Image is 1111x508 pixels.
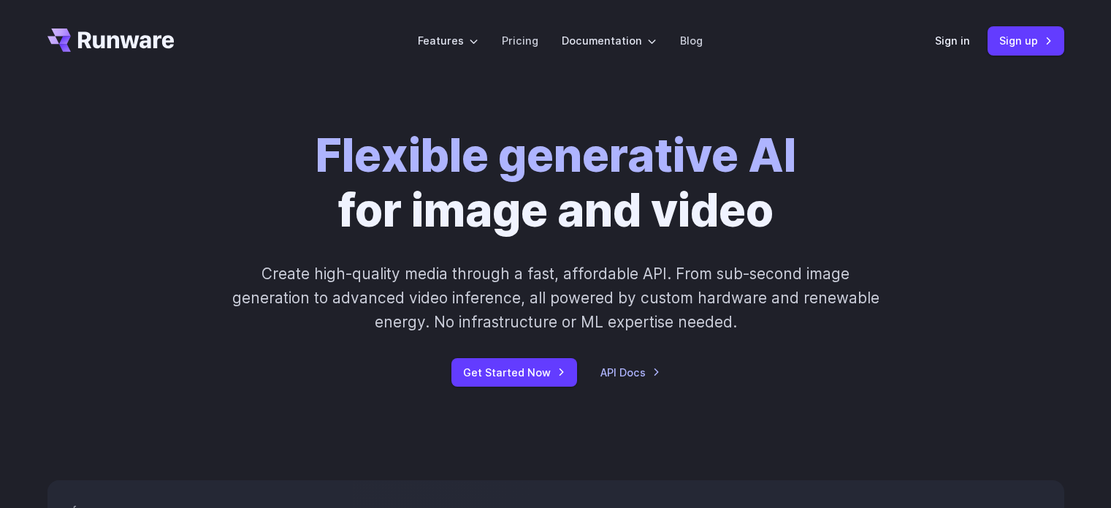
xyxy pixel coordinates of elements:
[502,32,538,49] a: Pricing
[316,129,796,238] h1: for image and video
[316,128,796,183] strong: Flexible generative AI
[451,358,577,387] a: Get Started Now
[562,32,657,49] label: Documentation
[935,32,970,49] a: Sign in
[680,32,703,49] a: Blog
[230,262,881,335] p: Create high-quality media through a fast, affordable API. From sub-second image generation to adv...
[600,364,660,381] a: API Docs
[418,32,478,49] label: Features
[988,26,1064,55] a: Sign up
[47,29,175,52] a: Go to /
